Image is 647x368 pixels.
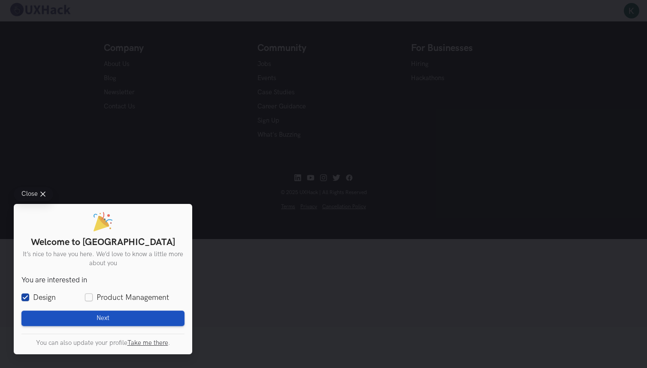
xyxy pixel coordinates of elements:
[21,292,56,303] label: Design
[21,311,184,326] button: Next
[21,250,184,268] p: It’s nice to have you here. We’d love to know a little more about you
[21,237,184,248] h1: Welcome to [GEOGRAPHIC_DATA]
[21,276,87,284] legend: You are interested in
[85,292,169,303] label: Product Management
[21,191,38,197] span: Close
[14,187,53,201] button: Close
[127,339,168,347] a: Take me there
[21,339,184,347] p: You can also update your profile .
[97,314,109,322] span: Next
